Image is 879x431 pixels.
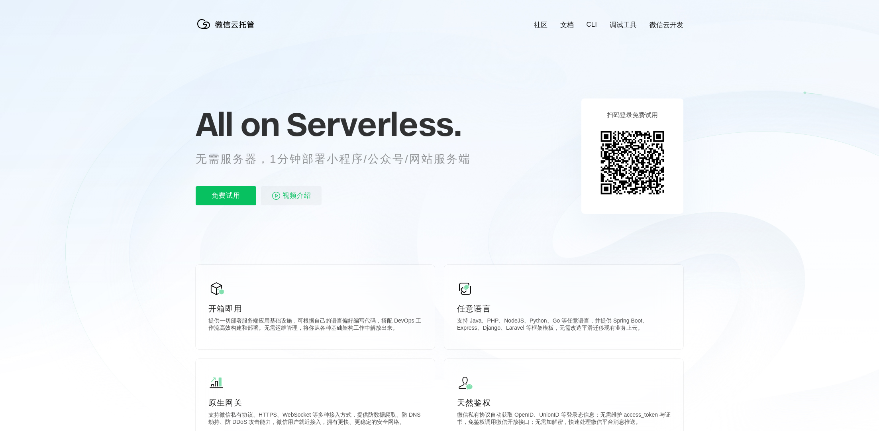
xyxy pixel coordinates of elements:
[196,104,279,144] span: All on
[534,20,547,30] a: 社区
[283,186,311,205] span: 视频介绍
[457,397,671,408] p: 天然鉴权
[196,151,486,167] p: 无需服务器，1分钟部署小程序/公众号/网站服务端
[587,21,597,29] a: CLI
[196,26,259,33] a: 微信云托管
[457,411,671,427] p: 微信私有协议自动获取 OpenID、UnionID 等登录态信息；无需维护 access_token 与证书，免鉴权调用微信开放接口；无需加解密，快速处理微信平台消息推送。
[649,20,683,30] a: 微信云开发
[457,303,671,314] p: 任意语言
[196,186,256,205] p: 免费试用
[208,317,422,333] p: 提供一切部署服务端应用基础设施，可根据自己的语言偏好编写代码，搭配 DevOps 工作流高效构建和部署。无需运维管理，将你从各种基础架构工作中解放出来。
[286,104,461,144] span: Serverless.
[457,317,671,333] p: 支持 Java、PHP、NodeJS、Python、Go 等任意语言，并提供 Spring Boot、Express、Django、Laravel 等框架模板，无需改造平滑迁移现有业务上云。
[208,397,422,408] p: 原生网关
[271,191,281,201] img: video_play.svg
[208,303,422,314] p: 开箱即用
[610,20,637,30] a: 调试工具
[208,411,422,427] p: 支持微信私有协议、HTTPS、WebSocket 等多种接入方式，提供防数据爬取、防 DNS 劫持、防 DDoS 攻击能力，微信用户就近接入，拥有更快、更稳定的安全网络。
[607,111,658,120] p: 扫码登录免费试用
[560,20,574,30] a: 文档
[196,16,259,32] img: 微信云托管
